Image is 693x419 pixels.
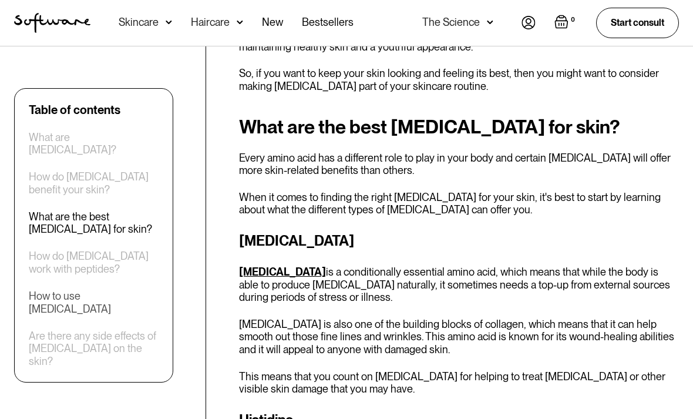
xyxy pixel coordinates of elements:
h2: What are the best [MEDICAL_DATA] for skin? [239,116,679,138]
img: arrow down [166,16,172,28]
p: Every amino acid has a different role to play in your body and certain [MEDICAL_DATA] will offer ... [239,152,679,177]
a: What are [MEDICAL_DATA]? [29,131,159,156]
div: Table of contents [29,103,120,117]
a: How to use [MEDICAL_DATA] [29,290,159,315]
div: The Science [422,16,480,28]
p: [MEDICAL_DATA] is also one of the building blocks of collagen, which means that it can help smoot... [239,318,679,356]
a: Open empty cart [554,15,577,31]
a: Start consult [596,8,679,38]
a: Are there any side effects of [MEDICAL_DATA] on the skin? [29,330,159,368]
p: When it comes to finding the right [MEDICAL_DATA] for your skin, it's best to start by learning a... [239,191,679,216]
p: So, if you want to keep your skin looking and feeling its best, then you might want to consider m... [239,67,679,92]
h3: [MEDICAL_DATA] [239,230,679,252]
img: arrow down [487,16,493,28]
a: How do [MEDICAL_DATA] benefit your skin? [29,171,159,196]
a: How do [MEDICAL_DATA] work with peptides? [29,250,159,276]
p: is a conditionally essential amino acid, which means that while the body is able to produce [MEDI... [239,266,679,304]
div: Skincare [119,16,159,28]
img: Software Logo [14,13,90,33]
a: What are the best [MEDICAL_DATA] for skin? [29,210,159,236]
img: arrow down [237,16,243,28]
div: 0 [568,15,577,25]
div: Haircare [191,16,230,28]
a: home [14,13,90,33]
p: This means that you count on [MEDICAL_DATA] for helping to treat [MEDICAL_DATA] or other visible ... [239,370,679,395]
a: [MEDICAL_DATA] [239,266,326,278]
